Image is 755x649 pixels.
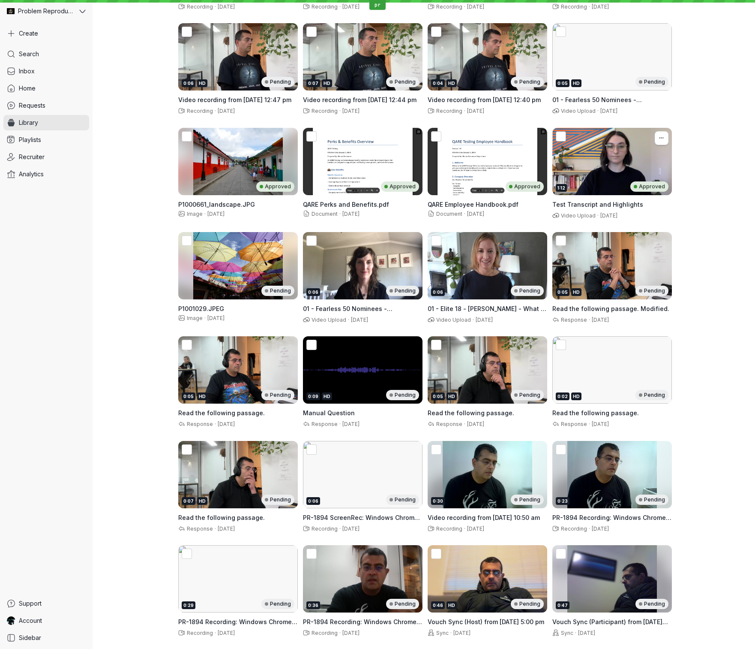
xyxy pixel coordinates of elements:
span: Video recording from [DATE] 10:50 am [428,514,540,521]
span: Response [185,525,213,532]
span: Document [428,211,462,217]
a: Home [3,81,89,96]
span: Recording [185,3,213,10]
a: Playlists [3,132,89,148]
h3: Vouch Sync (Participant) from 31 July 2025 at 5:00 pm [552,618,672,626]
span: Image [178,315,203,321]
span: Document [303,211,338,217]
div: HD [446,79,457,87]
a: Sidebar [3,630,89,646]
button: Problem Reproductions avatarProblem Reproductions [3,3,89,19]
span: · [462,525,467,532]
span: · [587,525,592,532]
h3: 01 - Elite 18 - Amy Messano - What is your name, title, and company-.mp4 [428,305,547,313]
span: Video recording from [DATE] 12:44 pm [303,96,416,103]
span: Recording [310,525,338,532]
span: Response [559,421,587,427]
span: Video Upload [434,317,471,323]
span: · [338,3,342,10]
span: · [471,317,476,323]
h3: PR-1894 Recording: Windows Chrome Builtin Blur 3 [178,618,298,626]
span: Video Upload [559,108,596,114]
img: Shez Katrak avatar [7,616,15,625]
span: Recording [310,3,338,10]
div: Pending [511,599,544,609]
h3: PR-1894 Recording: Windows Chrome Builtin No Blur [303,618,422,626]
span: Read the following passage. Modified. [552,305,669,312]
span: · [213,3,218,10]
span: Support [19,599,42,608]
div: HD [571,79,581,87]
a: Recruiter [3,149,89,165]
div: Pending [511,390,544,400]
div: Pending [261,286,294,296]
span: Sync [559,630,573,636]
h3: 01 - Fearless 50 Nominees - Emily Sandison - What is your name, title, and company-.mp4 [303,305,422,313]
span: Read the following passage. [428,409,514,417]
span: Vouch Sync (Host) from [DATE] 5:00 pm [428,618,544,625]
span: QARE Perks and Benefits.pdf [303,201,389,208]
span: Search [19,50,39,58]
div: HD [322,79,332,87]
div: Approved [256,181,294,192]
div: Pending [261,390,294,400]
div: 0:46 [431,601,445,609]
span: [DATE] [342,3,360,10]
div: Problem Reproductions [3,3,78,19]
div: 0:06 [182,79,195,87]
span: · [462,3,467,10]
h3: Video recording from 6 August 2025 at 12:40 pm [428,96,547,104]
span: · [213,108,218,115]
div: HD [322,392,332,400]
div: Pending [261,495,294,505]
span: Video Upload [559,212,596,219]
div: Pending [386,77,419,87]
span: Create [19,29,38,38]
span: [DATE] [218,421,235,427]
span: PR-1894 Recording: Windows Chrome Builtin Blur 3 [178,618,297,634]
span: Recording [434,3,462,10]
div: 0:04 [431,79,445,87]
button: More actions [655,131,668,145]
div: 0:06 [431,288,445,296]
div: Approved [630,181,668,192]
div: Approved [381,181,419,192]
span: Sync [434,630,449,636]
div: 0:05 [556,288,569,296]
span: P1001029.JPEG [178,305,224,312]
span: [DATE] [218,630,235,636]
span: Recording [559,3,587,10]
span: Manual Question [303,409,355,417]
div: Pending [635,77,668,87]
span: Read the following passage. [552,409,639,417]
span: · [462,211,467,217]
div: Pending [386,599,419,609]
span: · [449,630,453,637]
span: · [596,212,600,219]
span: · [213,630,218,637]
span: Recording [434,108,462,114]
div: Pending [386,495,419,505]
div: Approved [506,181,544,192]
span: Video recording from [DATE] 12:40 pm [428,96,541,103]
div: 0:05 [431,392,445,400]
span: PR-1894 ScreenRec: Windows Chrome External [303,514,420,530]
span: [DATE] [467,421,484,427]
a: Analytics [3,166,89,182]
span: [DATE] [342,211,360,217]
div: 0:36 [306,601,320,609]
span: Home [19,84,36,93]
div: Pending [511,286,544,296]
div: 0:09 [306,392,320,400]
div: 0:05 [182,392,195,400]
span: [DATE] [592,3,609,10]
div: HD [571,392,581,400]
span: [DATE] [592,525,609,532]
div: Pending [635,495,668,505]
a: Inbox [3,63,89,79]
span: [DATE] [218,525,235,532]
span: [DATE] [453,630,470,636]
div: HD [197,497,207,505]
span: [DATE] [207,315,225,321]
span: [DATE] [342,630,360,636]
